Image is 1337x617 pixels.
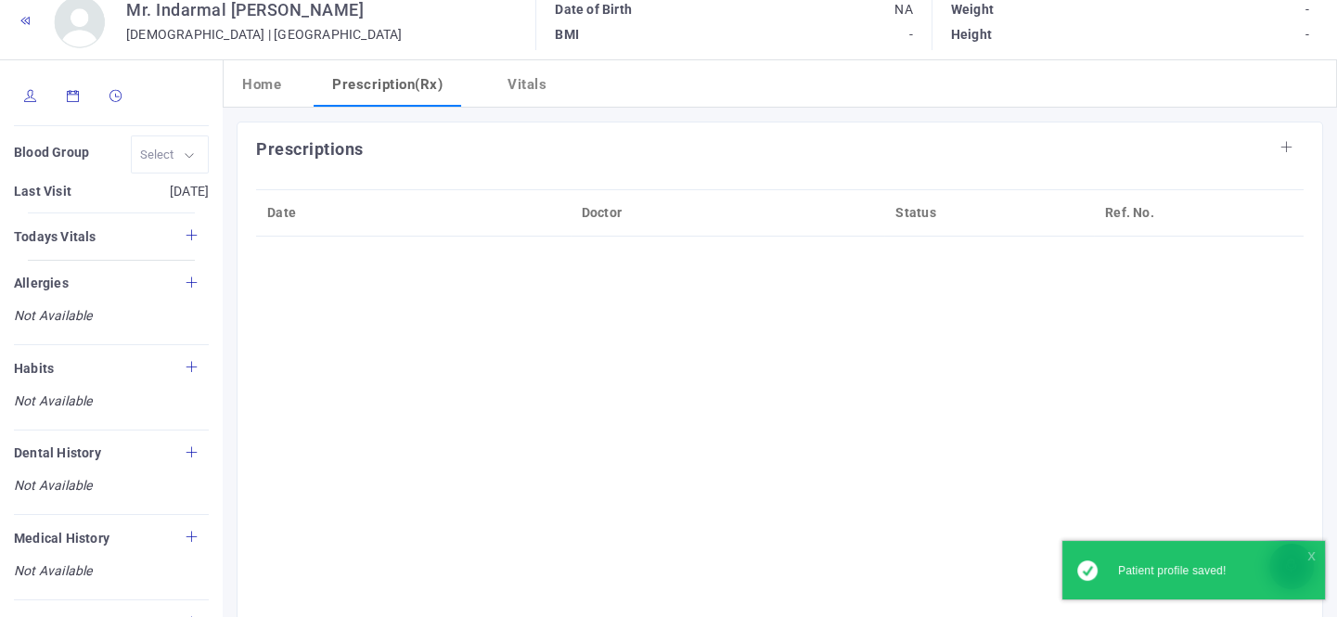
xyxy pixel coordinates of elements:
[256,139,364,159] b: Prescriptions
[951,2,994,17] b: Weight
[14,445,101,460] b: Dental History
[1094,189,1304,236] th: Ref. No.
[1130,22,1309,47] p: -
[14,361,54,376] b: Habits
[555,2,632,17] b: Date of Birth
[111,179,209,204] p: [DATE]
[140,144,177,165] input: Select
[951,27,992,42] b: Height
[14,276,69,290] b: Allergies
[14,145,89,160] b: Blood Group
[332,74,443,96] h5: Prescription(Rx)
[555,27,579,42] b: BMI
[14,306,209,326] i: Not Available
[734,22,913,47] p: -
[571,189,885,236] th: Doctor
[242,74,281,96] h5: Home
[14,184,71,199] b: Last Visit
[14,229,96,244] b: Todays Vitals
[884,189,1094,236] th: Status
[14,476,209,495] i: Not Available
[14,561,209,581] i: Not Available
[126,22,403,47] p: [DEMOGRAPHIC_DATA] | [GEOGRAPHIC_DATA]
[14,531,109,546] b: Medical History
[508,74,546,96] h5: Vitals
[1118,564,1226,577] span: Patient profile saved!
[14,392,209,411] i: Not Available
[256,189,571,236] th: Date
